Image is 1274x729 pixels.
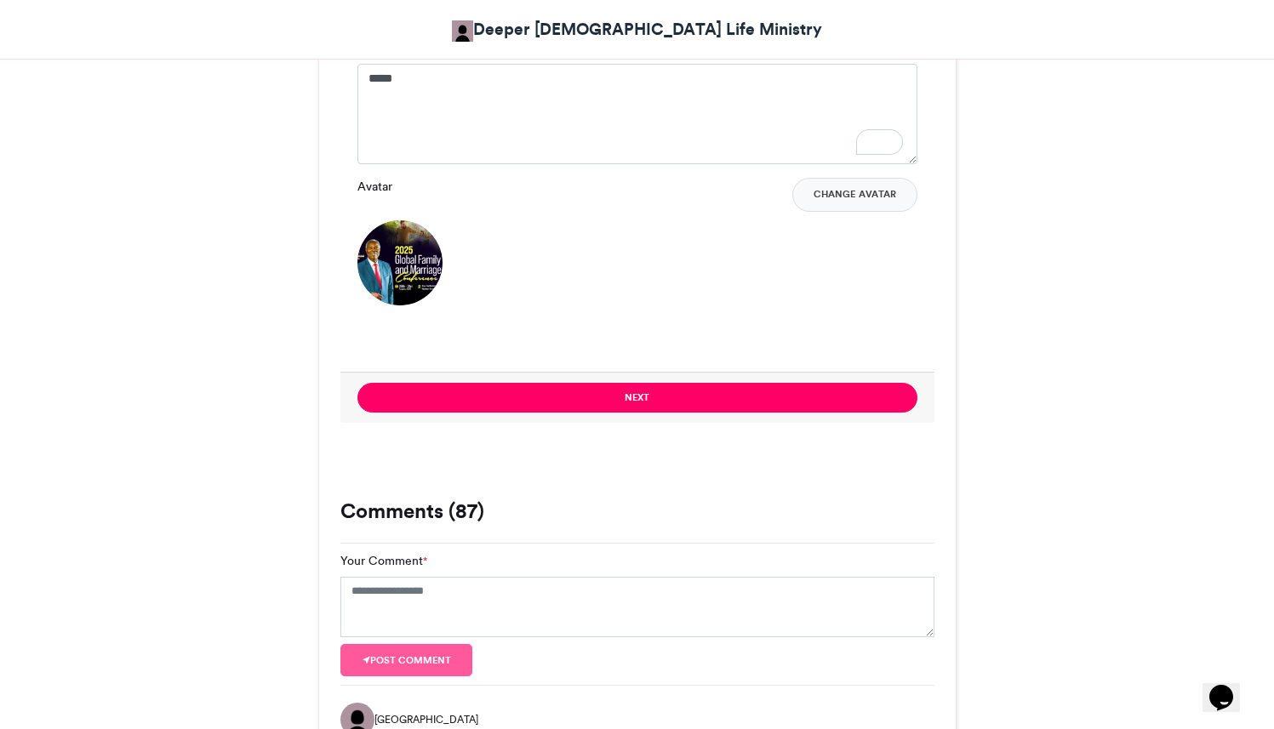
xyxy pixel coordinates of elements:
img: 1756127872.58-b2dcae4267c1926e4edbba7f5065fdc4d8f11412.png [357,220,443,305]
label: Your Comment [340,552,427,570]
button: Next [357,383,917,413]
textarea: To enrich screen reader interactions, please activate Accessibility in Grammarly extension settings [357,64,917,164]
img: Obafemi Bello [452,20,473,42]
label: Avatar [357,178,392,196]
button: Change Avatar [792,178,917,212]
h3: Comments (87) [340,501,934,521]
a: Deeper [DEMOGRAPHIC_DATA] Life Ministry [452,17,822,42]
button: Post comment [340,644,473,676]
span: [GEOGRAPHIC_DATA] [374,712,478,727]
iframe: chat widget [1203,661,1257,712]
